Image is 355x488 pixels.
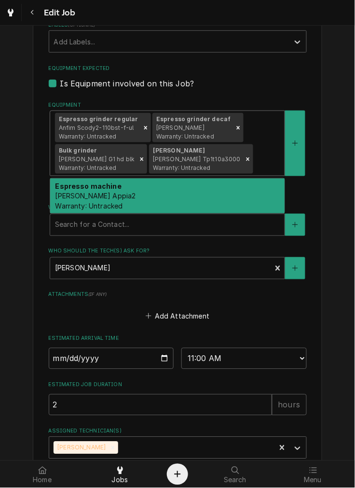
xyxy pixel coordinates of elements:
div: Equipment [49,101,307,193]
a: Home [4,463,81,486]
div: Who called in this service? [49,204,307,236]
div: Remove [object Object] [140,113,151,143]
button: Create Object [167,464,188,485]
div: Labels [49,21,307,53]
strong: [PERSON_NAME] [153,147,205,154]
select: Time Select [181,348,307,369]
strong: Bulk grinder [59,147,97,154]
span: Anfim Scody2-110bst-f-ul Warranty: Untracked [59,124,134,140]
button: Navigate back [24,4,41,21]
span: Jobs [112,476,128,484]
div: Who should the tech(s) ask for? [49,248,307,279]
span: [PERSON_NAME] Tp1t10a3000 Warranty: Untracked [153,155,241,171]
strong: Espresso grinder regular [59,115,138,123]
strong: Espresso machine [55,182,122,190]
span: [PERSON_NAME] Warranty: Untracked [156,124,214,140]
div: Estimated Job Duration [49,381,307,416]
label: Who called in this service? [49,204,307,212]
span: Home [33,476,52,484]
label: Attachments [49,291,307,299]
div: Remove [object Object] [233,113,244,143]
span: ( if any ) [88,292,107,297]
div: [PERSON_NAME] [54,442,108,454]
button: Create New Contact [285,257,305,279]
span: Menu [304,476,322,484]
a: Menu [274,463,351,486]
div: Remove Damon Rinehart [108,442,118,454]
label: Equipment Expected [49,65,307,72]
button: Add Attachment [144,309,211,323]
span: [PERSON_NAME] G1 hd blk Warranty: Untracked [59,155,135,171]
a: Go to Jobs [2,4,19,21]
svg: Create New Contact [292,265,298,272]
div: Assigned Technician(s) [49,428,307,459]
a: Jobs [82,463,158,486]
label: Is Equipment involved on this Job? [60,78,194,89]
div: hours [272,394,307,416]
div: Remove [object Object] [137,144,147,174]
div: Equipment Expected [49,65,307,89]
input: Date [49,348,174,369]
svg: Create New Contact [292,222,298,228]
label: Estimated Job Duration [49,381,307,389]
label: Equipment [49,101,307,109]
span: ( optional ) [68,22,95,28]
div: Estimated Arrival Time [49,335,307,369]
span: [PERSON_NAME] Appia2 Warranty: Untracked [55,192,136,210]
label: Who should the tech(s) ask for? [49,248,307,255]
a: Search [197,463,273,486]
div: Remove [object Object] [243,144,253,174]
strong: Espresso grinder decaf [156,115,231,123]
button: Create New Equipment [285,111,305,176]
svg: Create New Equipment [292,140,298,147]
div: Attachments [49,291,307,323]
label: Estimated Arrival Time [49,335,307,343]
button: Create New Contact [285,214,305,236]
label: Assigned Technician(s) [49,428,307,435]
span: Edit Job [41,6,75,19]
span: Search [224,476,246,484]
